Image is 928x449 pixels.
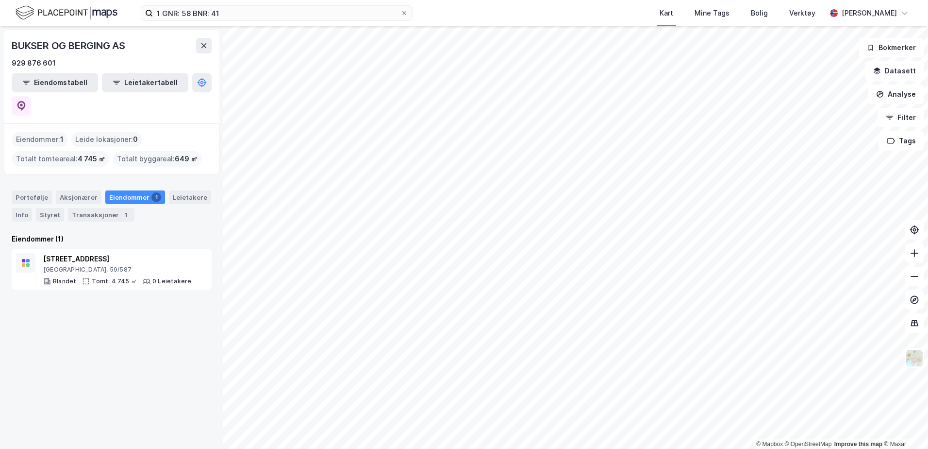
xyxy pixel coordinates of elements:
div: Mine Tags [695,7,729,19]
div: 0 Leietakere [152,277,191,285]
div: Leietakere [169,190,211,204]
div: Transaksjoner [68,208,134,222]
div: [GEOGRAPHIC_DATA], 59/587 [43,266,191,274]
div: 1 [151,192,161,202]
span: 0 [133,134,138,145]
div: Eiendommer [105,190,165,204]
a: Improve this map [834,441,882,448]
div: Verktøy [789,7,815,19]
div: Info [12,208,32,222]
a: Mapbox [756,441,783,448]
div: BUKSER OG BERGING AS [12,38,127,53]
iframe: Chat Widget [879,402,928,449]
div: [STREET_ADDRESS] [43,253,191,265]
img: Z [905,349,924,367]
span: 4 745 ㎡ [78,153,105,165]
input: Søk på adresse, matrikkel, gårdeiere, leietakere eller personer [153,6,400,20]
div: 929 876 601 [12,57,56,69]
button: Filter [878,108,924,127]
div: Aksjonærer [56,190,101,204]
button: Eiendomstabell [12,73,98,92]
a: OpenStreetMap [785,441,832,448]
div: Totalt byggareal : [113,151,201,167]
button: Datasett [865,61,924,81]
div: Eiendommer (1) [12,233,212,245]
div: Leide lokasjoner : [71,132,142,147]
img: logo.f888ab2527a4732fd821a326f86c7f29.svg [16,4,117,21]
div: Eiendommer : [12,132,67,147]
div: Kart [660,7,673,19]
button: Analyse [868,85,924,104]
div: 1 [121,210,131,220]
div: [PERSON_NAME] [842,7,897,19]
span: 649 ㎡ [175,153,198,165]
button: Tags [879,131,924,151]
button: Bokmerker [859,38,924,57]
div: Totalt tomteareal : [12,151,109,167]
div: Styret [36,208,64,222]
button: Leietakertabell [102,73,188,92]
div: Blandet [53,277,76,285]
div: Portefølje [12,190,52,204]
div: Bolig [751,7,768,19]
div: Tomt: 4 745 ㎡ [92,277,137,285]
span: 1 [60,134,64,145]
